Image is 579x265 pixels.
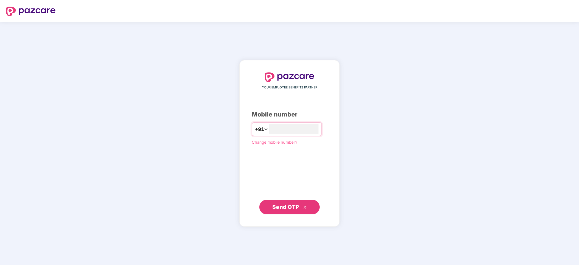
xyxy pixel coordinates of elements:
[6,7,56,16] img: logo
[252,110,327,119] div: Mobile number
[265,72,314,82] img: logo
[303,206,307,209] span: double-right
[272,204,299,210] span: Send OTP
[264,127,268,131] span: down
[255,126,264,133] span: +91
[262,85,317,90] span: YOUR EMPLOYEE BENEFITS PARTNER
[252,140,297,145] a: Change mobile number?
[259,200,320,214] button: Send OTPdouble-right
